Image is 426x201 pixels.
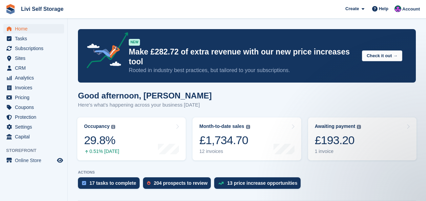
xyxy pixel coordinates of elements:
[394,5,401,12] img: Graham Cameron
[227,180,297,186] div: 13 price increase opportunities
[154,180,208,186] div: 204 prospects to review
[3,34,64,43] a: menu
[3,53,64,63] a: menu
[199,149,250,154] div: 12 invoices
[147,181,150,185] img: prospect-51fa495bee0391a8d652442698ab0144808aea92771e9ea1ae160a38d050c398.svg
[82,181,86,185] img: task-75834270c22a3079a89374b754ae025e5fb1db73e45f91037f5363f120a921f8.svg
[345,5,359,12] span: Create
[84,124,109,129] div: Occupancy
[15,93,56,102] span: Pricing
[15,132,56,141] span: Capital
[362,50,402,62] button: Check it out →
[129,47,357,67] p: Make £282.72 of extra revenue with our new price increases tool
[3,44,64,53] a: menu
[78,101,212,109] p: Here's what's happening across your business [DATE]
[15,44,56,53] span: Subscriptions
[3,156,64,165] a: menu
[315,133,361,147] div: £193.20
[56,156,64,164] a: Preview store
[3,122,64,132] a: menu
[15,156,56,165] span: Online Store
[3,112,64,122] a: menu
[5,4,16,14] img: stora-icon-8386f47178a22dfd0bd8f6a31ec36ba5ce8667c1dd55bd0f319d3a0aa187defe.svg
[15,122,56,132] span: Settings
[89,180,136,186] div: 17 tasks to complete
[199,124,244,129] div: Month-to-date sales
[18,3,66,15] a: Livi Self Storage
[315,149,361,154] div: 1 invoice
[6,147,67,154] span: Storefront
[129,67,357,74] p: Rooted in industry best practices, but tailored to your subscriptions.
[84,133,119,147] div: 29.8%
[15,83,56,92] span: Invoices
[143,177,215,192] a: 204 prospects to review
[192,117,301,160] a: Month-to-date sales £1,734.70 12 invoices
[15,24,56,33] span: Home
[402,6,420,13] span: Account
[15,103,56,112] span: Coupons
[78,170,416,175] p: ACTIONS
[357,125,361,129] img: icon-info-grey-7440780725fd019a000dd9b08b2336e03edf1995a4989e88bcd33f0948082b44.svg
[3,73,64,83] a: menu
[15,53,56,63] span: Sites
[84,149,119,154] div: 0.51% [DATE]
[129,39,140,46] div: NEW
[15,73,56,83] span: Analytics
[15,112,56,122] span: Protection
[246,125,250,129] img: icon-info-grey-7440780725fd019a000dd9b08b2336e03edf1995a4989e88bcd33f0948082b44.svg
[379,5,388,12] span: Help
[3,132,64,141] a: menu
[78,177,143,192] a: 17 tasks to complete
[308,117,417,160] a: Awaiting payment £193.20 1 invoice
[111,125,115,129] img: icon-info-grey-7440780725fd019a000dd9b08b2336e03edf1995a4989e88bcd33f0948082b44.svg
[3,103,64,112] a: menu
[218,182,224,185] img: price_increase_opportunities-93ffe204e8149a01c8c9dc8f82e8f89637d9d84a8eef4429ea346261dce0b2c0.svg
[3,24,64,33] a: menu
[214,177,304,192] a: 13 price increase opportunities
[3,63,64,73] a: menu
[199,133,250,147] div: £1,734.70
[77,117,186,160] a: Occupancy 29.8% 0.51% [DATE]
[15,34,56,43] span: Tasks
[3,93,64,102] a: menu
[3,83,64,92] a: menu
[81,32,128,71] img: price-adjustments-announcement-icon-8257ccfd72463d97f412b2fc003d46551f7dbcb40ab6d574587a9cd5c0d94...
[315,124,356,129] div: Awaiting payment
[78,91,212,100] h1: Good afternoon, [PERSON_NAME]
[15,63,56,73] span: CRM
